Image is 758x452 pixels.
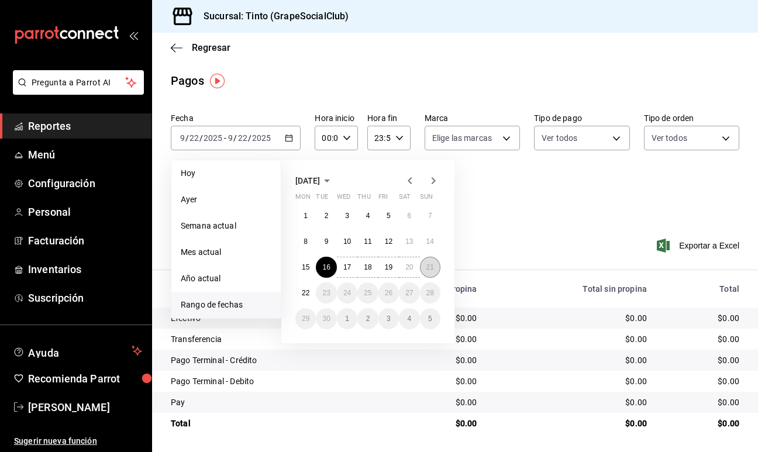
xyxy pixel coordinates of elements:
[496,333,647,345] div: $0.00
[357,193,370,205] abbr: Thursday
[337,231,357,252] button: September 10, 2025
[496,418,647,429] div: $0.00
[14,435,142,447] span: Sugerir nueva función
[302,315,309,323] abbr: September 29, 2025
[432,132,492,144] span: Elige las marcas
[366,315,370,323] abbr: October 2, 2025
[357,257,378,278] button: September 18, 2025
[315,114,358,122] label: Hora inicio
[337,205,357,226] button: September 3, 2025
[378,205,399,226] button: September 5, 2025
[396,375,477,387] div: $0.00
[385,289,392,297] abbr: September 26, 2025
[171,333,377,345] div: Transferencia
[345,315,349,323] abbr: October 1, 2025
[181,194,271,206] span: Ayer
[181,167,271,180] span: Hoy
[295,257,316,278] button: September 15, 2025
[181,220,271,232] span: Semana actual
[666,354,739,366] div: $0.00
[304,212,308,220] abbr: September 1, 2025
[366,212,370,220] abbr: September 4, 2025
[171,418,377,429] div: Total
[364,263,371,271] abbr: September 18, 2025
[399,205,419,226] button: September 6, 2025
[420,193,433,205] abbr: Sunday
[666,396,739,408] div: $0.00
[322,315,330,323] abbr: September 30, 2025
[666,375,739,387] div: $0.00
[345,212,349,220] abbr: September 3, 2025
[426,289,434,297] abbr: September 28, 2025
[28,118,142,134] span: Reportes
[316,308,336,329] button: September 30, 2025
[399,231,419,252] button: September 13, 2025
[194,9,349,23] h3: Sucursal: Tinto (GrapeSocialClub)
[316,231,336,252] button: September 9, 2025
[28,204,142,220] span: Personal
[295,205,316,226] button: September 1, 2025
[666,312,739,324] div: $0.00
[316,257,336,278] button: September 16, 2025
[199,133,203,143] span: /
[322,289,330,297] abbr: September 23, 2025
[28,344,127,358] span: Ayuda
[396,396,477,408] div: $0.00
[343,237,351,246] abbr: September 10, 2025
[428,212,432,220] abbr: September 7, 2025
[420,282,440,303] button: September 28, 2025
[666,333,739,345] div: $0.00
[337,308,357,329] button: October 1, 2025
[644,114,739,122] label: Tipo de orden
[295,193,311,205] abbr: Monday
[325,237,329,246] abbr: September 9, 2025
[405,237,413,246] abbr: September 13, 2025
[171,42,230,53] button: Regresar
[426,237,434,246] abbr: September 14, 2025
[534,114,629,122] label: Tipo de pago
[420,308,440,329] button: October 5, 2025
[295,308,316,329] button: September 29, 2025
[420,257,440,278] button: September 21, 2025
[378,308,399,329] button: October 3, 2025
[295,174,334,188] button: [DATE]
[407,315,411,323] abbr: October 4, 2025
[652,132,687,144] span: Ver todos
[367,114,411,122] label: Hora fin
[399,257,419,278] button: September 20, 2025
[496,284,647,294] div: Total sin propina
[180,133,185,143] input: --
[28,233,142,249] span: Facturación
[181,246,271,258] span: Mes actual
[337,257,357,278] button: September 17, 2025
[171,375,377,387] div: Pago Terminal - Debito
[542,132,577,144] span: Ver todos
[171,354,377,366] div: Pago Terminal - Crédito
[407,212,411,220] abbr: September 6, 2025
[28,290,142,306] span: Suscripción
[425,114,520,122] label: Marca
[428,315,432,323] abbr: October 5, 2025
[399,282,419,303] button: September 27, 2025
[295,231,316,252] button: September 8, 2025
[666,418,739,429] div: $0.00
[171,72,204,89] div: Pagos
[405,263,413,271] abbr: September 20, 2025
[399,193,411,205] abbr: Saturday
[28,371,142,387] span: Recomienda Parrot
[496,312,647,324] div: $0.00
[28,399,142,415] span: [PERSON_NAME]
[496,396,647,408] div: $0.00
[396,354,477,366] div: $0.00
[387,212,391,220] abbr: September 5, 2025
[181,299,271,311] span: Rango de fechas
[171,114,301,122] label: Fecha
[426,263,434,271] abbr: September 21, 2025
[420,231,440,252] button: September 14, 2025
[337,193,350,205] abbr: Wednesday
[13,70,144,95] button: Pregunta a Parrot AI
[496,375,647,387] div: $0.00
[666,284,739,294] div: Total
[28,175,142,191] span: Configuración
[295,282,316,303] button: September 22, 2025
